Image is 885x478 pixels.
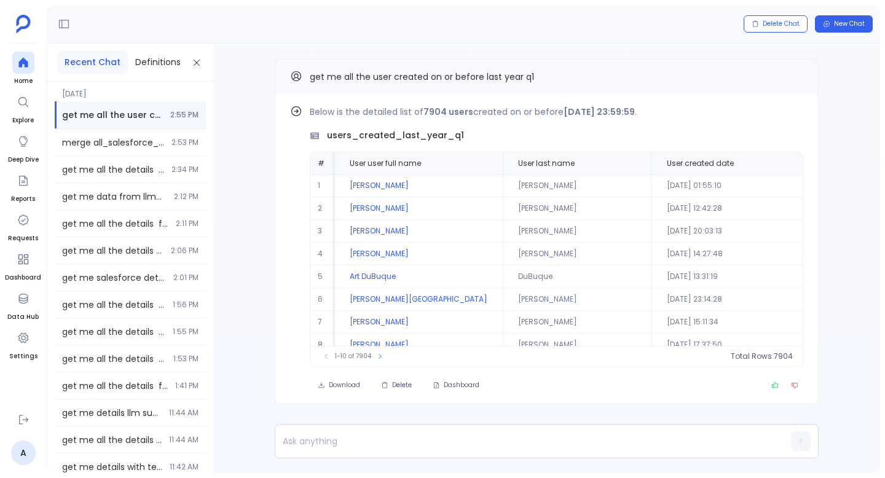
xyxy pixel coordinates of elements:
td: 2 [310,197,335,220]
strong: 7904 users [423,106,473,118]
td: [PERSON_NAME] [335,220,503,243]
td: 1 [310,174,335,197]
td: [DATE] 14:27:48 [651,243,811,265]
span: User created date [667,159,734,168]
span: Delete Chat [763,20,800,28]
td: [DATE] 17:37:50 [651,334,811,356]
td: [PERSON_NAME] [503,334,651,356]
td: 7 [310,311,335,334]
span: 2:53 PM [171,138,199,147]
span: 1:41 PM [175,381,199,391]
a: Dashboard [5,248,41,283]
td: [DATE] 01:55:10 [651,174,811,197]
button: Definitions [128,51,188,74]
span: Total Rows: [731,351,774,361]
td: [PERSON_NAME] [335,174,503,197]
span: 2:11 PM [176,219,199,229]
a: Deep Dive [8,130,39,165]
span: Download [329,381,360,390]
button: Dashboard [425,377,487,394]
td: [PERSON_NAME] [503,288,651,311]
td: [DATE] 23:14:28 [651,288,811,311]
td: [DATE] 20:03:13 [651,220,811,243]
td: [PERSON_NAME] [503,174,651,197]
span: get me details with tenant id p30Mh6Y1Wo5 from message summary table [62,461,162,473]
span: get me all the details from message summary table // i need table data 100 details [62,163,164,176]
td: [PERSON_NAME][GEOGRAPHIC_DATA] [335,288,503,311]
td: [PERSON_NAME] [503,243,651,265]
span: 1:55 PM [173,327,199,337]
td: [DATE] 13:31:19 [651,265,811,288]
span: get me all the details from message summary table // i need table data 100 details [62,299,165,311]
span: Deep Dive [8,155,39,165]
button: Download [310,377,368,394]
span: Delete [392,381,412,390]
span: 1:56 PM [173,300,199,310]
span: Settings [9,351,37,361]
td: 3 [310,220,335,243]
td: 5 [310,265,335,288]
button: New Chat [815,15,873,33]
p: Below is the detailed list of created on or before . [310,104,803,119]
span: New Chat [834,20,865,28]
td: [PERSON_NAME] [335,197,503,220]
span: Dashboard [5,273,41,283]
span: 1:53 PM [173,354,199,364]
td: [PERSON_NAME] [335,311,503,334]
span: User last name [518,159,575,168]
span: get me data from llm_summary #_id sample rows [62,190,167,203]
td: DuBuque [503,265,651,288]
a: Reports [11,170,35,204]
span: get me all the details from message summary table // i need table data 100 details [62,353,166,365]
span: Home [12,76,34,86]
span: 7904 [774,351,793,361]
span: 2:01 PM [173,273,199,283]
span: get me all the details from message summary table // i need table data 100 details [62,434,162,446]
span: 11:42 AM [170,462,199,472]
span: # [318,158,324,168]
span: User user full name [350,159,421,168]
span: merge all_salesforce_accounts result to opportunity table. [62,136,164,149]
span: get me salesforce details [62,272,166,284]
td: [DATE] 15:11:34 [651,311,811,334]
td: 8 [310,334,335,356]
td: 6 [310,288,335,311]
span: Requests [8,233,38,243]
span: Reports [11,194,35,204]
span: users_created_last_year_q1 [327,129,464,142]
span: 2:12 PM [174,192,199,202]
a: Settings [9,327,37,361]
span: get me all the details from message summary table // i need table data 100 details [62,245,163,257]
span: get me all the details from message summary table // i need table data 100 details [62,380,168,392]
span: get me all the details from message summary table // i need table data 100 details [62,217,168,230]
span: 11:44 AM [169,435,199,445]
span: Data Hub [7,312,39,322]
a: A [11,441,36,465]
td: [DATE] 12:42:28 [651,197,811,220]
span: Explore [12,116,34,125]
span: 1-10 of 7904 [335,351,371,361]
span: get me all the user created on or before last year q1 [62,109,163,121]
td: 4 [310,243,335,265]
td: [PERSON_NAME] [503,220,651,243]
span: get me all the user created on or before last year q1 [310,71,534,83]
strong: [DATE] 23:59:59 [564,106,635,118]
span: 2:34 PM [171,165,199,174]
a: Explore [12,91,34,125]
button: Delete Chat [744,15,808,33]
td: [PERSON_NAME] [335,243,503,265]
span: [DATE] [55,82,206,99]
span: 2:06 PM [171,246,199,256]
span: 2:55 PM [170,110,199,120]
span: get me all the details from message summary table // i need table data 100 details [62,326,165,338]
span: Dashboard [444,381,479,390]
td: Art DuBuque [335,265,503,288]
a: Home [12,52,34,86]
a: Data Hub [7,288,39,322]
img: petavue logo [16,15,31,33]
span: get me details llm summary [62,407,162,419]
button: Recent Chat [57,51,128,74]
td: [PERSON_NAME] [335,334,503,356]
span: 11:44 AM [169,408,199,418]
td: [PERSON_NAME] [503,311,651,334]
